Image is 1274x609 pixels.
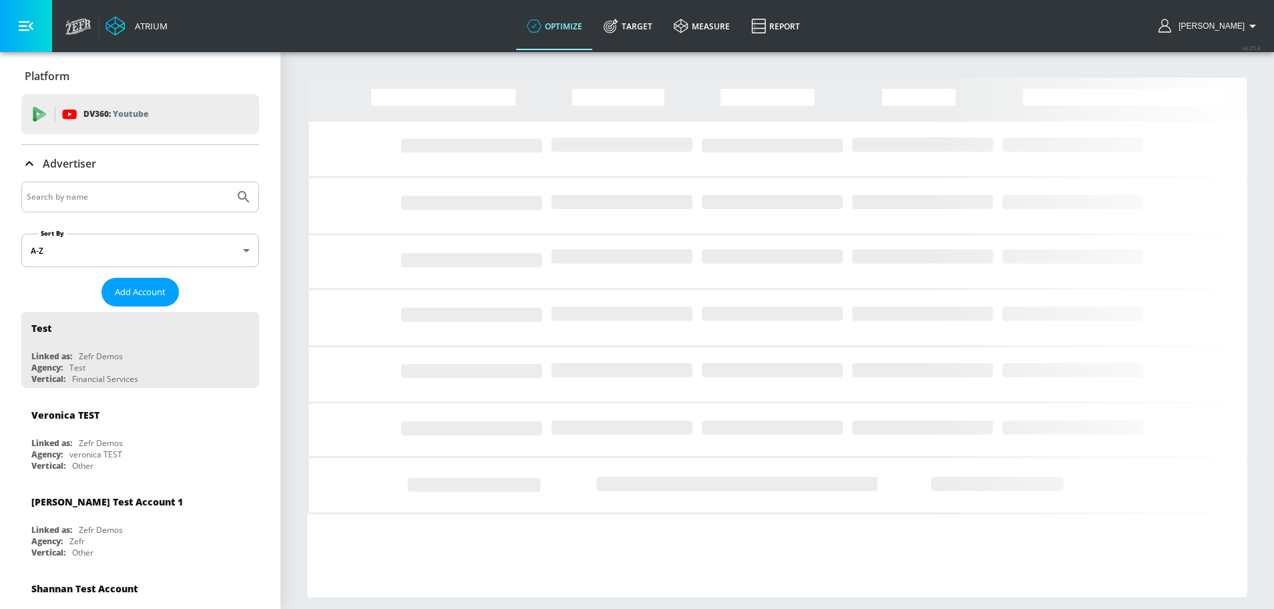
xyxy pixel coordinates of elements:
[31,460,65,471] div: Vertical:
[72,460,93,471] div: Other
[83,107,148,122] p: DV360:
[31,409,99,421] div: Veronica TEST
[21,145,259,182] div: Advertiser
[21,312,259,388] div: TestLinked as:Zefr DemosAgency:TestVertical:Financial Services
[79,351,123,362] div: Zefr Demos
[31,547,65,558] div: Vertical:
[105,16,168,36] a: Atrium
[21,485,259,562] div: [PERSON_NAME] Test Account 1Linked as:Zefr DemosAgency:ZefrVertical:Other
[21,57,259,95] div: Platform
[31,449,63,460] div: Agency:
[31,495,183,508] div: [PERSON_NAME] Test Account 1
[72,373,138,385] div: Financial Services
[43,156,96,171] p: Advertiser
[31,582,138,595] div: Shannan Test Account
[27,188,229,206] input: Search by name
[21,399,259,475] div: Veronica TESTLinked as:Zefr DemosAgency:veronica TESTVertical:Other
[69,536,85,547] div: Zefr
[31,322,51,335] div: Test
[69,449,122,460] div: veronica TEST
[113,107,148,121] p: Youtube
[593,2,663,50] a: Target
[31,351,72,362] div: Linked as:
[31,373,65,385] div: Vertical:
[31,524,72,536] div: Linked as:
[516,2,593,50] a: optimize
[31,362,63,373] div: Agency:
[79,437,123,449] div: Zefr Demos
[79,524,123,536] div: Zefr Demos
[115,284,166,300] span: Add Account
[1158,18,1261,34] button: [PERSON_NAME]
[1242,44,1261,51] span: v 4.25.4
[72,547,93,558] div: Other
[25,69,69,83] p: Platform
[130,20,168,32] div: Atrium
[663,2,740,50] a: measure
[21,94,259,134] div: DV360: Youtube
[31,536,63,547] div: Agency:
[21,234,259,267] div: A-Z
[38,229,67,238] label: Sort By
[740,2,811,50] a: Report
[31,437,72,449] div: Linked as:
[101,278,179,307] button: Add Account
[1173,21,1245,31] span: login as: samantha.yip@zefr.com
[69,362,85,373] div: Test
